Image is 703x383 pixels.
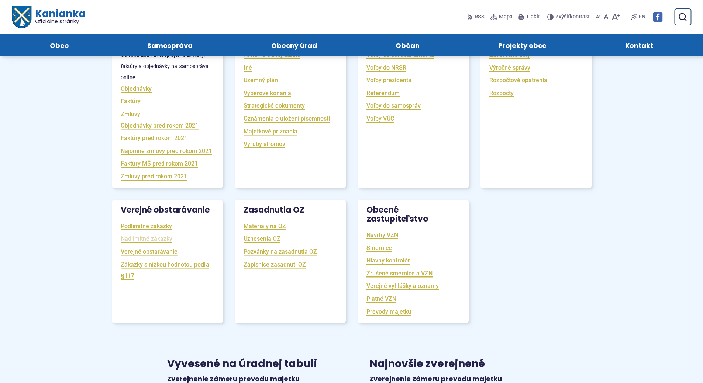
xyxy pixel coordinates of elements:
a: Zákazky s nízkou hodnotou podľa §117 [121,260,209,280]
a: EN [637,13,647,21]
a: Výruby stromov [244,140,285,148]
a: Faktúry [121,97,141,105]
a: Mapa [489,9,514,25]
span: Zvýšiť [555,14,570,20]
span: Obec [50,34,69,56]
a: Zrušené smernice a VZN [366,269,433,278]
a: Nájomné zmluvy pred rokom 2021 [121,147,212,155]
small: Od roku 2021 zverejňujeme zmluvy, faktúry a objednávky na Samospráva online. [121,52,209,81]
span: Občan [396,34,420,56]
a: Faktúry MŠ pred rokom 2021 [121,159,198,168]
a: Občan [364,34,452,56]
a: Prevody majetku [366,307,411,316]
h3: Vyvesené na úradnej tabuli [167,358,334,370]
a: Rozpočtové opatrenia [489,76,547,84]
button: Tlačiť [517,9,541,25]
a: Strategické dokumenty [244,101,305,110]
a: Logo Kanianka, prejsť na domovskú stránku. [12,6,85,28]
span: Kanianka [31,9,85,24]
a: Majetkové priznania [244,127,297,136]
a: Referendum [366,89,400,97]
h3: Obecné zastupiteľstvo [358,200,469,229]
a: Obec [18,34,100,56]
a: Zmluvy pred rokom 2021 [121,172,187,181]
a: Iné [244,63,252,72]
span: EN [639,13,645,21]
img: Prejsť na domovskú stránku [12,6,31,28]
span: RSS [475,13,485,21]
span: Oficiálne stránky [35,19,85,24]
a: Objednávky [121,84,152,93]
a: Oznámenia o uložení písomnosti [244,114,330,123]
button: Nastaviť pôvodnú veľkosť písma [602,9,610,25]
span: Tlačiť [526,14,540,20]
button: Zmenšiť veľkosť písma [594,9,602,25]
a: Návrhy VZN [366,231,398,239]
span: kontrast [555,14,590,20]
a: Rozpočty [489,89,514,97]
a: Hlavný kontrolór [366,256,410,265]
a: Projekty obce [466,34,579,56]
img: Prejsť na Facebook stránku [653,12,662,22]
a: Verejné obstarávanie [121,247,178,256]
a: Územný plán [244,76,278,84]
a: Voľby do samospráv [366,101,421,110]
a: Zápisnice zasadnutí OZ [244,260,306,269]
button: Zvýšiťkontrast [547,9,591,25]
a: Smernice [366,244,392,252]
h3: Verejné obstarávanie [112,200,223,220]
span: Projekty obce [498,34,547,56]
a: Faktúry pred rokom 2021 [121,134,187,142]
a: Platné VZN [366,295,396,303]
a: Obecný úrad [239,34,349,56]
span: Kontakt [625,34,653,56]
button: Zväčšiť veľkosť písma [610,9,621,25]
a: Samospráva [115,34,224,56]
a: RSS [467,9,486,25]
a: Zmluvy [121,110,140,118]
a: Voľby do NRSR [366,63,406,72]
span: Mapa [499,13,513,21]
h3: Zasadnutia OZ [235,200,346,220]
span: Samospráva [147,34,193,56]
a: Podlimitné zákazky [121,222,172,230]
a: Kontakt [593,34,685,56]
a: Výberové konania [244,89,291,97]
a: Verejné vyhlášky a oznamy [366,282,439,290]
a: Voľby prezidenta [366,76,411,84]
a: Materiály na OZ [244,222,286,230]
h3: Najnovšie zverejnené [369,358,536,370]
span: Obecný úrad [271,34,317,56]
a: Nadlimitné zákazky [121,234,172,243]
a: Pozvánky na zasadnutia OZ [244,247,317,256]
a: Uznesenia OZ [244,234,280,243]
a: Výročné správy [489,63,530,72]
a: Objednávky pred rokom 2021 [121,121,199,130]
a: Voľby VÚC [366,114,394,123]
